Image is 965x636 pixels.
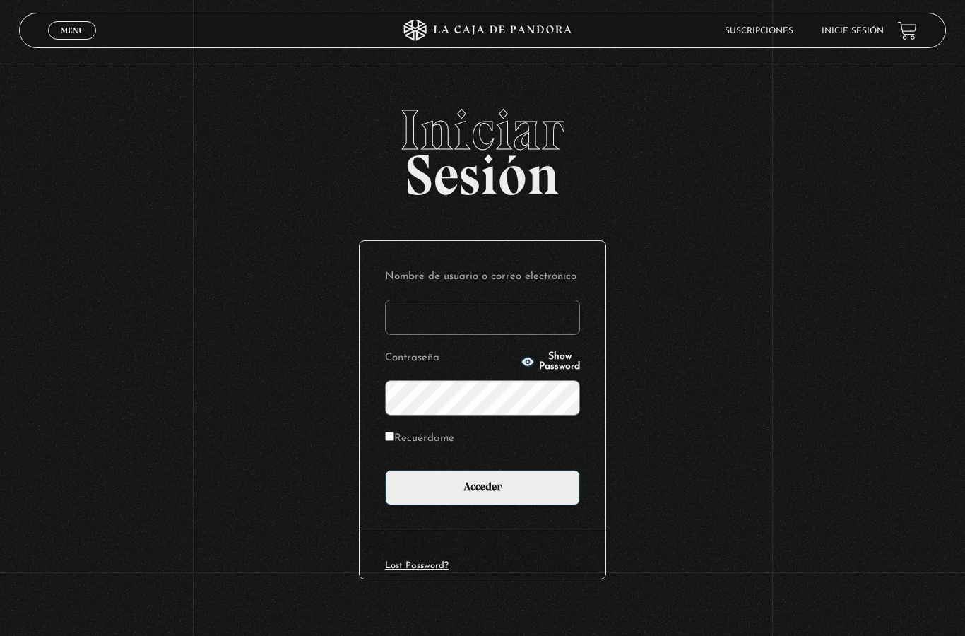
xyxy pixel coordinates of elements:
label: Recuérdame [385,428,454,450]
a: Inicie sesión [822,27,884,35]
input: Recuérdame [385,432,394,441]
span: Show Password [539,352,580,372]
label: Nombre de usuario o correo electrónico [385,266,580,288]
span: Iniciar [19,102,945,158]
span: Cerrar [56,38,89,48]
label: Contraseña [385,348,516,370]
a: Lost Password? [385,561,449,570]
input: Acceder [385,470,580,505]
button: Show Password [521,352,580,372]
span: Menu [61,26,84,35]
a: Suscripciones [725,27,793,35]
h2: Sesión [19,102,945,192]
a: View your shopping cart [898,21,917,40]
